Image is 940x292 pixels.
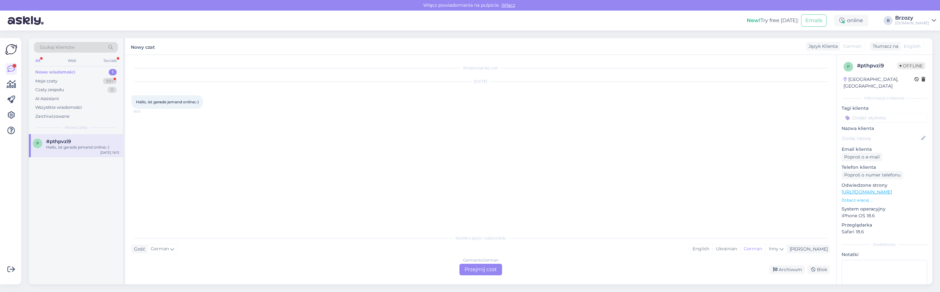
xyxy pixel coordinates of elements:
[747,17,760,23] b: New!
[65,125,88,130] span: Nowe czaty
[842,189,892,195] a: [URL][DOMAIN_NAME]
[842,95,927,101] div: Informacje o kliencie
[34,56,41,65] div: All
[35,104,82,111] div: Wszystkie wiadomości
[740,244,765,254] div: German
[35,69,75,75] div: Nowe wiadomości
[842,251,927,258] p: Notatki
[870,43,898,50] div: Tłumacz na
[66,56,78,65] div: Web
[46,139,71,144] span: #pthpvzi9
[136,99,199,104] span: Hallo, ist gerade jemand online;-)
[131,65,830,71] div: Rozpoczął się czat
[842,212,927,219] p: iPhone OS 18.6
[895,21,929,26] div: [DOMAIN_NAME]
[712,244,740,254] div: Ukrainian
[842,113,927,123] input: Dodać etykietę
[151,245,169,253] span: German
[842,222,927,228] p: Przeglądarka
[842,146,927,153] p: Email klienta
[787,246,828,253] div: [PERSON_NAME]
[689,244,712,254] div: English
[884,16,893,25] div: B
[769,265,805,274] div: Archiwum
[133,109,157,114] span: 19:13
[463,257,499,263] div: German to German
[806,43,838,50] div: Język Klienta
[842,228,927,235] p: Safari 18.6
[842,197,927,203] p: Zobacz więcej ...
[35,78,57,84] div: Moje czaty
[102,56,118,65] div: Socials
[499,2,517,8] span: Włącz
[35,113,70,120] div: Zarchiwizowane
[842,105,927,112] p: Tagi klienta
[847,64,850,69] span: p
[107,87,117,93] div: 0
[131,79,830,84] div: [DATE]
[131,42,155,51] label: Nowy czat
[131,246,145,253] div: Gość
[842,171,903,179] div: Poproś o numer telefonu
[801,14,827,27] button: Emails
[843,76,914,90] div: [GEOGRAPHIC_DATA], [GEOGRAPHIC_DATA]
[842,182,927,189] p: Odwiedzone strony
[459,264,502,275] div: Przejmij czat
[5,43,17,56] img: Askly Logo
[842,153,882,161] div: Poproś o e-mail
[842,135,920,142] input: Dodaj nazwę
[834,15,868,26] div: online
[35,87,64,93] div: Czaty zespołu
[842,125,927,132] p: Nazwa klienta
[842,242,927,247] div: Dodatkowy
[857,62,897,70] div: # pthpvzi9
[103,78,117,84] div: 99+
[895,15,929,21] div: Brzozy
[36,141,39,146] span: p
[897,62,925,69] span: Offline
[842,164,927,171] p: Telefon klienta
[109,69,117,75] div: 1
[895,15,936,26] a: Brzozy[DOMAIN_NAME]
[35,96,59,102] div: AI Assistant
[843,43,861,50] span: German
[769,246,778,252] span: Inny
[807,265,830,274] div: Blok
[904,43,920,50] span: English
[100,150,119,155] div: [DATE] 19:13
[40,44,75,51] span: Szukaj klientów
[747,17,799,24] div: Try free [DATE]:
[131,235,830,241] div: Wybierz język i odpowiedz
[842,206,927,212] p: System operacyjny
[46,144,119,150] div: Hallo, ist gerade jemand online;-)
